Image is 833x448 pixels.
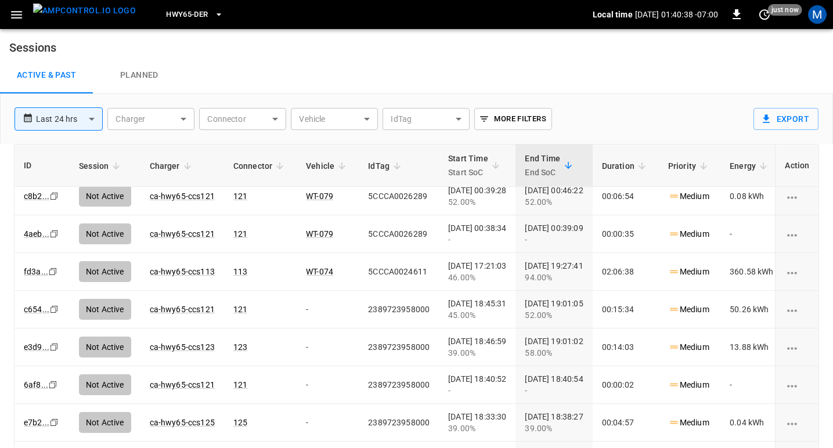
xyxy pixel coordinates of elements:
[448,309,506,321] div: 45.00%
[448,151,503,179] span: Start TimeStart SoC
[233,305,247,314] a: 121
[525,165,560,179] p: End SoC
[359,366,439,404] td: 2389723958000
[808,5,827,24] div: profile-icon
[474,108,551,130] button: More Filters
[785,304,809,315] div: charging session options
[359,178,439,215] td: 5CCCA0026289
[79,337,131,357] div: Not Active
[24,192,49,201] a: c8b2...
[668,304,709,316] p: Medium
[48,378,59,391] div: copy
[33,3,136,18] img: ampcontrol.io logo
[79,223,131,244] div: Not Active
[36,108,103,130] div: Last 24 hrs
[359,253,439,291] td: 5CCCA0024611
[150,159,195,173] span: Charger
[668,228,709,240] p: Medium
[15,144,70,187] th: ID
[79,412,131,433] div: Not Active
[49,341,60,353] div: copy
[79,159,124,173] span: Session
[668,266,709,278] p: Medium
[306,229,333,239] a: WT-079
[233,267,247,276] a: 113
[785,417,809,428] div: charging session options
[448,196,506,208] div: 52.00%
[448,422,506,434] div: 39.00%
[525,151,575,179] span: End TimeEnd SoC
[233,229,247,239] a: 121
[93,57,186,94] a: Planned
[297,366,359,404] td: -
[720,404,783,442] td: 0.04 kWh
[49,227,60,240] div: copy
[24,267,48,276] a: fd3a...
[306,267,333,276] a: WT-074
[593,328,659,366] td: 00:14:03
[593,366,659,404] td: 00:00:02
[593,215,659,253] td: 00:00:35
[448,347,506,359] div: 39.00%
[150,267,215,276] a: ca-hwy65-ccs113
[448,385,506,396] div: -
[525,335,583,359] div: [DATE] 19:01:02
[593,9,633,20] p: Local time
[753,108,818,130] button: Export
[525,151,560,179] div: End Time
[525,260,583,283] div: [DATE] 19:27:41
[785,266,809,277] div: charging session options
[306,159,349,173] span: Vehicle
[297,328,359,366] td: -
[150,229,215,239] a: ca-hwy65-ccs121
[448,151,488,179] div: Start Time
[668,417,709,429] p: Medium
[525,298,583,321] div: [DATE] 19:01:05
[24,305,49,314] a: c654...
[359,404,439,442] td: 2389723958000
[768,4,802,16] span: just now
[24,342,49,352] a: e3d9...
[79,186,131,207] div: Not Active
[775,144,818,187] th: Action
[359,215,439,253] td: 5CCCA0026289
[448,234,506,245] div: -
[161,3,228,26] button: HWY65-DER
[525,234,583,245] div: -
[297,291,359,328] td: -
[593,178,659,215] td: 00:06:54
[720,328,783,366] td: 13.88 kWh
[785,228,809,240] div: charging session options
[448,272,506,283] div: 46.00%
[668,190,709,203] p: Medium
[233,342,247,352] a: 123
[602,159,650,173] span: Duration
[720,178,783,215] td: 0.08 kWh
[306,192,333,201] a: WT-079
[755,5,774,24] button: set refresh interval
[166,8,208,21] span: HWY65-DER
[668,341,709,353] p: Medium
[525,309,583,321] div: 52.00%
[720,253,783,291] td: 360.58 kWh
[635,9,718,20] p: [DATE] 01:40:38 -07:00
[593,404,659,442] td: 00:04:57
[525,422,583,434] div: 39.00%
[448,185,506,208] div: [DATE] 00:39:28
[525,196,583,208] div: 52.00%
[150,418,215,427] a: ca-hwy65-ccs125
[79,299,131,320] div: Not Active
[79,261,131,282] div: Not Active
[525,373,583,396] div: [DATE] 18:40:54
[359,291,439,328] td: 2389723958000
[150,342,215,352] a: ca-hwy65-ccs123
[525,347,583,359] div: 58.00%
[79,374,131,395] div: Not Active
[150,305,215,314] a: ca-hwy65-ccs121
[448,298,506,321] div: [DATE] 18:45:31
[233,380,247,389] a: 121
[150,380,215,389] a: ca-hwy65-ccs121
[730,159,771,173] span: Energy
[448,222,506,245] div: [DATE] 00:38:34
[668,159,711,173] span: Priority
